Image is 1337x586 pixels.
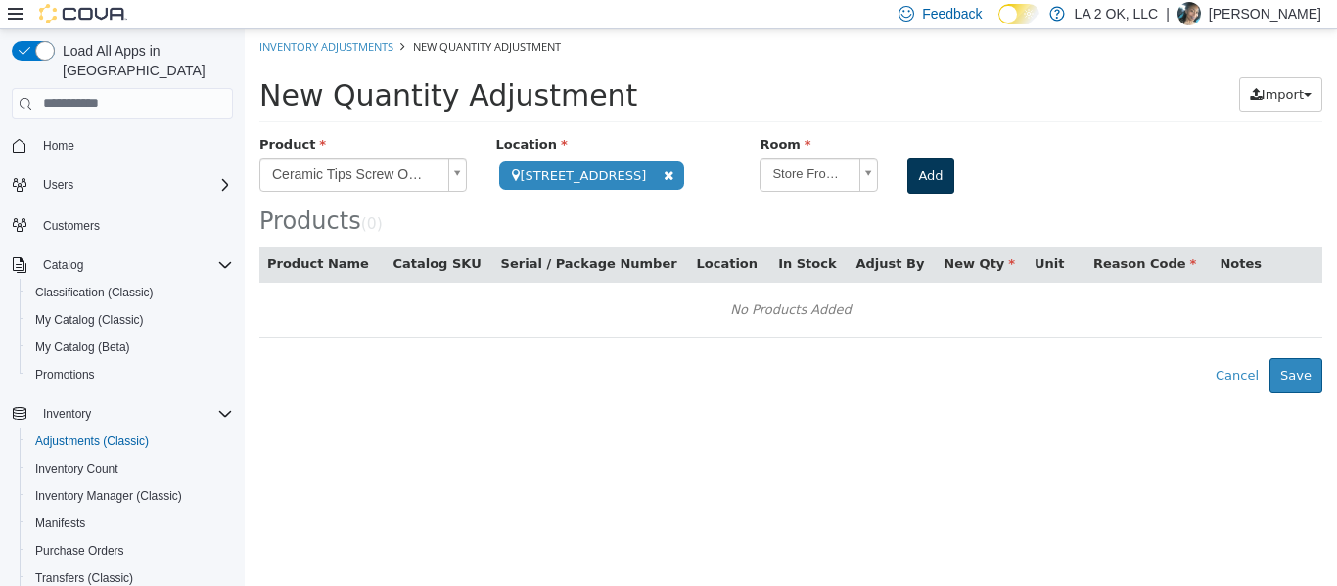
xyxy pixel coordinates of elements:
[20,334,241,361] button: My Catalog (Beta)
[27,266,1065,295] div: No Products Added
[20,482,241,510] button: Inventory Manager (Classic)
[35,402,233,426] span: Inventory
[27,539,132,563] a: Purchase Orders
[1166,2,1170,25] p: |
[4,131,241,159] button: Home
[20,279,241,306] button: Classification (Classic)
[994,48,1078,83] button: Import
[516,130,607,160] span: Store Front Stock
[20,455,241,482] button: Inventory Count
[1075,2,1159,25] p: LA 2 OK, LLC
[27,512,233,535] span: Manifests
[254,132,439,160] span: [STREET_ADDRESS]
[27,484,233,508] span: Inventory Manager (Classic)
[35,214,108,238] a: Customers
[35,212,233,237] span: Customers
[663,129,709,164] button: Add
[35,402,99,426] button: Inventory
[27,457,233,480] span: Inventory Count
[35,285,154,300] span: Classification (Classic)
[4,210,241,239] button: Customers
[27,308,233,332] span: My Catalog (Classic)
[27,512,93,535] a: Manifests
[20,510,241,537] button: Manifests
[168,10,316,24] span: New Quantity Adjustment
[960,329,1025,364] button: Cancel
[35,367,95,383] span: Promotions
[27,457,126,480] a: Inventory Count
[20,361,241,388] button: Promotions
[27,484,190,508] a: Inventory Manager (Classic)
[699,227,770,242] span: New Qty
[35,433,149,449] span: Adjustments (Classic)
[27,539,233,563] span: Purchase Orders
[452,225,517,245] button: Location
[20,306,241,334] button: My Catalog (Classic)
[20,428,241,455] button: Adjustments (Classic)
[15,10,149,24] a: Inventory Adjustments
[35,173,81,197] button: Users
[35,488,182,504] span: Inventory Manager (Classic)
[35,253,233,277] span: Catalog
[35,253,91,277] button: Catalog
[515,129,633,162] a: Store Front Stock
[27,281,233,304] span: Classification (Classic)
[27,363,103,386] a: Promotions
[35,133,233,158] span: Home
[15,178,116,205] span: Products
[116,186,138,203] small: ( )
[15,108,81,122] span: Product
[35,516,85,531] span: Manifests
[256,225,437,245] button: Serial / Package Number
[4,171,241,199] button: Users
[27,336,233,359] span: My Catalog (Beta)
[612,225,684,245] button: Adjust By
[998,4,1039,24] input: Dark Mode
[20,537,241,564] button: Purchase Orders
[27,336,138,359] a: My Catalog (Beta)
[35,543,124,559] span: Purchase Orders
[35,570,133,586] span: Transfers (Classic)
[122,186,132,203] span: 0
[148,225,240,245] button: Catalog SKU
[27,281,161,304] a: Classification (Classic)
[998,24,999,25] span: Dark Mode
[1025,329,1078,364] button: Save
[4,251,241,279] button: Catalog
[39,4,127,23] img: Cova
[4,400,241,428] button: Inventory
[43,177,73,193] span: Users
[35,173,233,197] span: Users
[35,312,144,328] span: My Catalog (Classic)
[975,225,1020,245] button: Notes
[922,4,982,23] span: Feedback
[55,41,233,80] span: Load All Apps in [GEOGRAPHIC_DATA]
[15,129,222,162] a: Ceramic Tips Screw On CM01
[515,108,566,122] span: Room
[1017,58,1059,72] span: Import
[15,49,392,83] span: New Quantity Adjustment
[533,225,595,245] button: In Stock
[43,406,91,422] span: Inventory
[35,339,130,355] span: My Catalog (Beta)
[790,225,823,245] button: Unit
[43,257,83,273] span: Catalog
[27,308,152,332] a: My Catalog (Classic)
[27,429,157,453] a: Adjustments (Classic)
[35,461,118,476] span: Inventory Count
[1177,2,1201,25] div: Ericka J
[27,429,233,453] span: Adjustments (Classic)
[252,108,323,122] span: Location
[27,363,233,386] span: Promotions
[43,138,74,154] span: Home
[16,130,196,161] span: Ceramic Tips Screw On CM01
[23,225,128,245] button: Product Name
[1209,2,1321,25] p: [PERSON_NAME]
[43,218,100,234] span: Customers
[35,134,82,158] a: Home
[849,227,951,242] span: Reason Code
